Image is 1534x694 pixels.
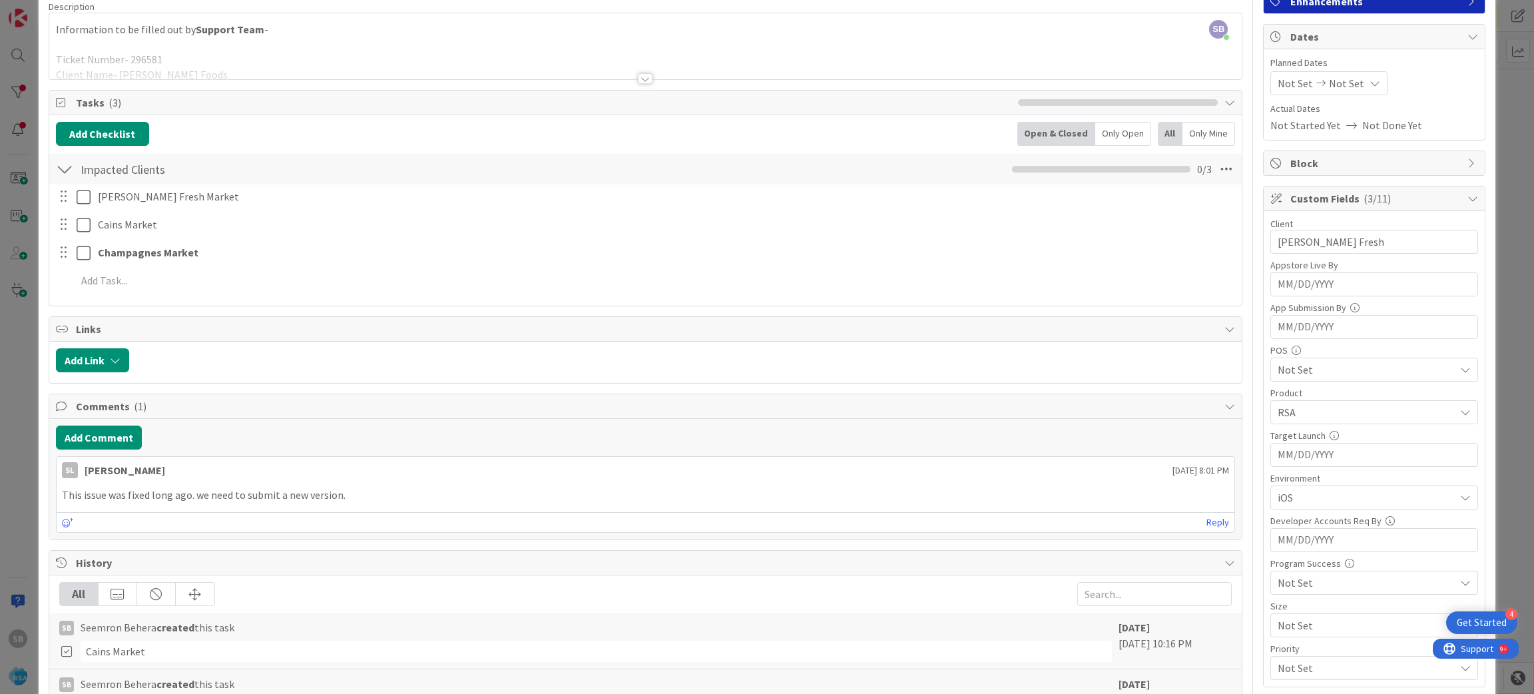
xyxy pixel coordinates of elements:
div: Environment [1270,474,1478,483]
div: Product [1270,388,1478,398]
input: MM/DD/YYYY [1278,444,1471,466]
input: MM/DD/YYYY [1278,316,1471,338]
span: Not Set [1278,616,1448,635]
div: [DATE] 10:16 PM [1119,619,1232,662]
input: Search... [1077,582,1232,606]
div: [PERSON_NAME] [85,462,165,478]
span: ( 1 ) [134,400,146,413]
div: Open Get Started checklist, remaining modules: 4 [1446,611,1517,634]
span: RSA [1278,404,1455,420]
div: Target Launch [1270,431,1478,440]
div: Appstore Live By [1270,260,1478,270]
div: 9+ [67,5,74,16]
div: 4 [1505,608,1517,620]
input: MM/DD/YYYY [1278,273,1471,296]
div: SL [62,462,78,478]
strong: Support Team [196,23,264,36]
span: Not Set [1278,75,1313,91]
div: Only Open [1095,122,1151,146]
span: Description [49,1,95,13]
b: created [156,677,194,691]
span: Not Done Yet [1362,117,1422,133]
div: SB [59,677,74,692]
span: ( 3 ) [109,96,121,109]
p: Information to be filled out by - [56,22,1236,37]
div: Only Mine [1182,122,1235,146]
span: History [76,555,1218,571]
button: Add Link [56,348,129,372]
input: Add Checklist... [76,157,376,181]
span: iOS [1278,490,1455,506]
input: MM/DD/YYYY [1278,529,1471,551]
span: Not Set [1329,75,1364,91]
div: Size [1270,601,1478,611]
span: Links [76,321,1218,337]
span: Not Set [1278,575,1455,591]
span: Seemron Behera this task [81,619,234,635]
span: Planned Dates [1270,56,1478,70]
b: created [156,621,194,634]
span: Block [1290,155,1461,171]
p: [PERSON_NAME] Fresh Market [98,189,1232,204]
strong: Champagnes Market [98,246,198,259]
span: ( 3/11 ) [1364,192,1391,205]
span: [DATE] 8:01 PM [1172,464,1229,478]
div: Program Success [1270,559,1478,568]
span: Not Set [1278,659,1448,677]
p: This issue was fixed long ago. we need to submit a new version. [62,488,1230,503]
span: Support [28,2,61,18]
span: Seemron Behera this task [81,676,234,692]
span: Not Started Yet [1270,117,1341,133]
b: [DATE] [1119,677,1150,691]
b: [DATE] [1119,621,1150,634]
label: Client [1270,218,1293,230]
a: Reply [1206,514,1229,531]
div: Get Started [1457,616,1507,629]
span: Custom Fields [1290,190,1461,206]
button: Add Checklist [56,122,149,146]
span: SB [1209,20,1228,39]
div: Cains Market [81,641,1113,662]
span: Comments [76,398,1218,414]
button: Add Comment [56,426,142,450]
div: Priority [1270,644,1478,653]
div: SB [59,621,74,635]
span: Not Set [1278,362,1455,378]
div: Open & Closed [1017,122,1095,146]
div: Developer Accounts Req By [1270,516,1478,525]
div: App Submission By [1270,303,1478,312]
div: All [1158,122,1182,146]
span: Tasks [76,95,1012,111]
span: 0 / 3 [1197,161,1212,177]
span: Actual Dates [1270,102,1478,116]
div: All [60,583,99,605]
div: POS [1270,346,1478,355]
p: Cains Market [98,217,1232,232]
span: Dates [1290,29,1461,45]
